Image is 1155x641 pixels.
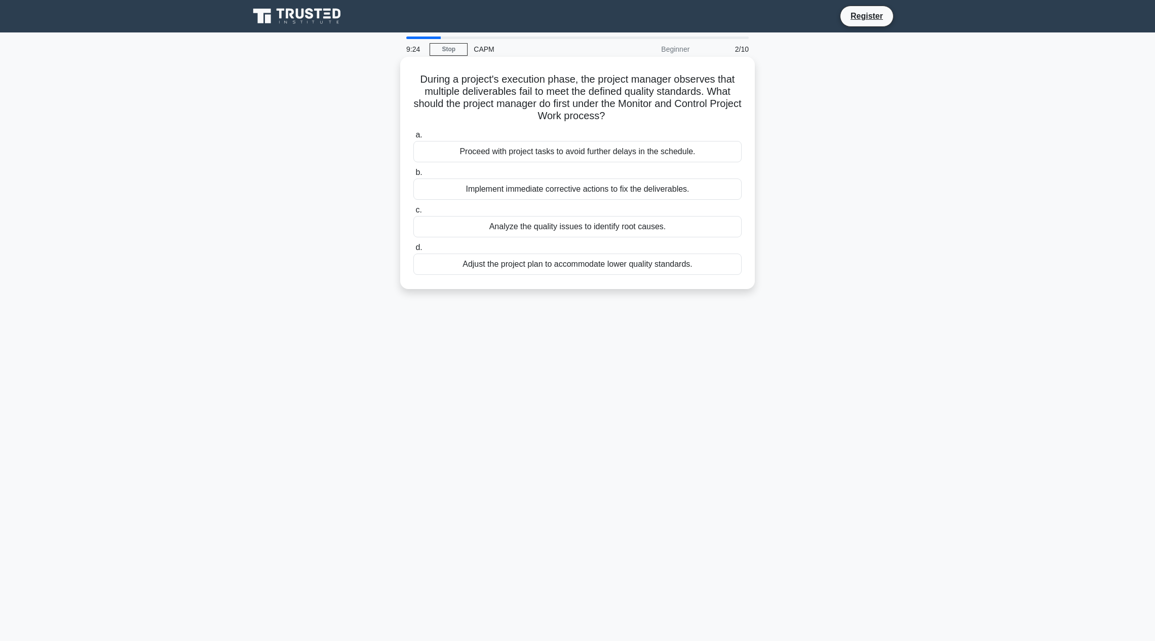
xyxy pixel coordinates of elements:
span: b. [415,168,422,176]
a: Register [844,10,889,22]
span: c. [415,205,421,214]
div: Implement immediate corrective actions to fix the deliverables. [413,179,742,200]
div: 2/10 [696,39,755,59]
h5: During a project's execution phase, the project manager observes that multiple deliverables fail ... [412,73,743,123]
span: d. [415,243,422,252]
span: a. [415,130,422,139]
div: Analyze the quality issues to identify root causes. [413,216,742,237]
div: Proceed with project tasks to avoid further delays in the schedule. [413,141,742,162]
div: 9:24 [400,39,430,59]
div: Beginner [607,39,696,59]
div: Adjust the project plan to accommodate lower quality standards. [413,254,742,275]
div: CAPM [468,39,607,59]
a: Stop [430,43,468,56]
